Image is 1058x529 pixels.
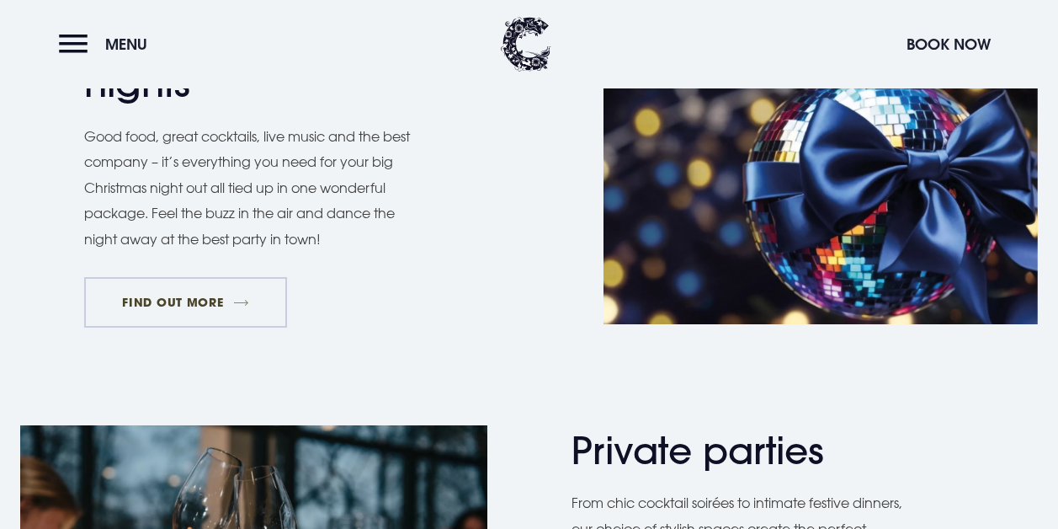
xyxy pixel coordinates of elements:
img: Clandeboye Lodge [501,17,551,72]
p: Good food, great cocktails, live music and the best company – it’s everything you need for your b... [84,124,429,252]
button: Menu [59,26,156,62]
h2: Private parties [572,429,900,473]
img: Hotel Christmas in Northern Ireland [603,35,1039,324]
button: Book Now [898,26,999,62]
span: Menu [105,35,147,54]
a: FIND OUT MORE [84,277,287,328]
